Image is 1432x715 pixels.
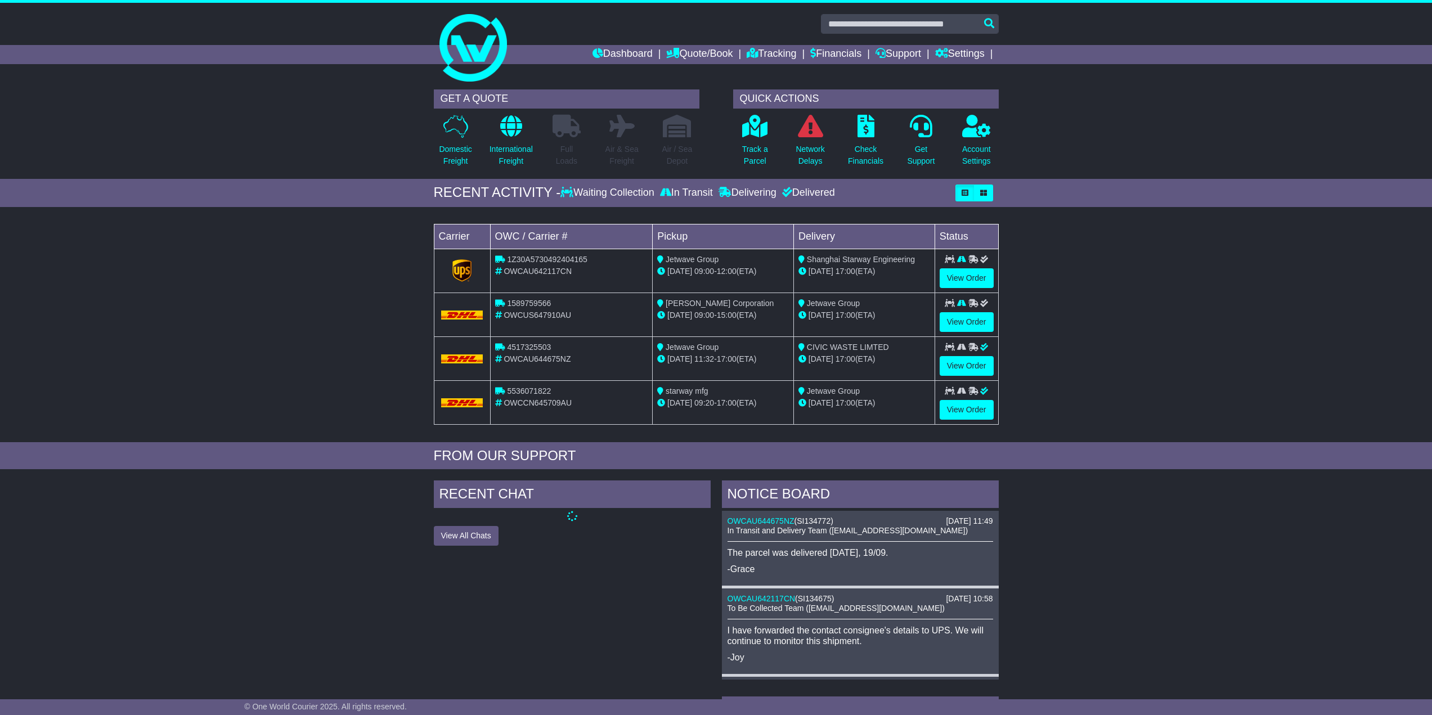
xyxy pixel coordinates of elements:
[490,224,653,249] td: OWC / Carrier #
[728,516,993,526] div: ( )
[666,299,774,308] span: [PERSON_NAME] Corporation
[507,299,551,308] span: 1589759566
[657,309,789,321] div: - (ETA)
[809,398,833,407] span: [DATE]
[797,516,831,525] span: SI134772
[807,299,860,308] span: Jetwave Group
[717,267,737,276] span: 12:00
[489,114,533,173] a: InternationalFreight
[592,45,653,64] a: Dashboard
[728,652,993,663] p: -Joy
[836,398,855,407] span: 17:00
[434,224,490,249] td: Carrier
[667,311,692,320] span: [DATE]
[940,400,994,420] a: View Order
[441,354,483,363] img: DHL.png
[809,267,833,276] span: [DATE]
[722,480,999,511] div: NOTICE BOARD
[798,594,832,603] span: SI134675
[940,356,994,376] a: View Order
[244,702,407,711] span: © One World Courier 2025. All rights reserved.
[666,45,733,64] a: Quote/Book
[657,266,789,277] div: - (ETA)
[795,114,825,173] a: NetworkDelays
[657,187,716,199] div: In Transit
[728,516,794,525] a: OWCAU644675NZ
[836,311,855,320] span: 17:00
[836,267,855,276] span: 17:00
[940,312,994,332] a: View Order
[560,187,657,199] div: Waiting Collection
[667,267,692,276] span: [DATE]
[666,343,719,352] span: Jetwave Group
[694,354,714,363] span: 11:32
[798,397,930,409] div: (ETA)
[796,143,824,167] p: Network Delays
[717,354,737,363] span: 17:00
[717,398,737,407] span: 17:00
[434,526,499,546] button: View All Chats
[809,311,833,320] span: [DATE]
[452,259,472,282] img: GetCarrierServiceLogo
[793,224,935,249] td: Delivery
[728,526,968,535] span: In Transit and Delivery Team ([EMAIL_ADDRESS][DOMAIN_NAME])
[962,114,991,173] a: AccountSettings
[504,354,571,363] span: OWCAU644675NZ
[779,187,835,199] div: Delivered
[728,547,993,558] p: The parcel was delivered [DATE], 19/09.
[504,311,571,320] span: OWCUS647910AU
[935,45,985,64] a: Settings
[728,564,993,574] p: -Grace
[434,89,699,109] div: GET A QUOTE
[694,398,714,407] span: 09:20
[798,309,930,321] div: (ETA)
[504,398,572,407] span: OWCCN645709AU
[653,224,794,249] td: Pickup
[807,386,860,395] span: Jetwave Group
[667,354,692,363] span: [DATE]
[733,89,999,109] div: QUICK ACTIONS
[810,45,861,64] a: Financials
[605,143,639,167] p: Air & Sea Freight
[438,114,472,173] a: DomesticFreight
[935,224,998,249] td: Status
[434,480,711,511] div: RECENT CHAT
[717,311,737,320] span: 15:00
[657,353,789,365] div: - (ETA)
[490,143,533,167] p: International Freight
[728,594,796,603] a: OWCAU642117CN
[906,114,935,173] a: GetSupport
[848,143,883,167] p: Check Financials
[946,594,993,604] div: [DATE] 10:58
[747,45,796,64] a: Tracking
[441,398,483,407] img: DHL.png
[667,398,692,407] span: [DATE]
[728,604,945,613] span: To Be Collected Team ([EMAIL_ADDRESS][DOMAIN_NAME])
[907,143,935,167] p: Get Support
[507,343,551,352] span: 4517325503
[798,266,930,277] div: (ETA)
[434,185,561,201] div: RECENT ACTIVITY -
[434,448,999,464] div: FROM OUR SUPPORT
[807,255,915,264] span: Shanghai Starway Engineering
[666,255,719,264] span: Jetwave Group
[441,311,483,320] img: DHL.png
[504,267,572,276] span: OWCAU642117CN
[439,143,472,167] p: Domestic Freight
[507,386,551,395] span: 5536071822
[657,397,789,409] div: - (ETA)
[742,114,769,173] a: Track aParcel
[807,343,889,352] span: CIVIC WASTE LIMTED
[946,516,993,526] div: [DATE] 11:49
[742,143,768,167] p: Track a Parcel
[507,255,587,264] span: 1Z30A5730492404165
[728,625,993,646] p: I have forwarded the contact consignee's details to UPS. We will continue to monitor this shipment.
[847,114,884,173] a: CheckFinancials
[836,354,855,363] span: 17:00
[940,268,994,288] a: View Order
[962,143,991,167] p: Account Settings
[694,311,714,320] span: 09:00
[553,143,581,167] p: Full Loads
[662,143,693,167] p: Air / Sea Depot
[798,353,930,365] div: (ETA)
